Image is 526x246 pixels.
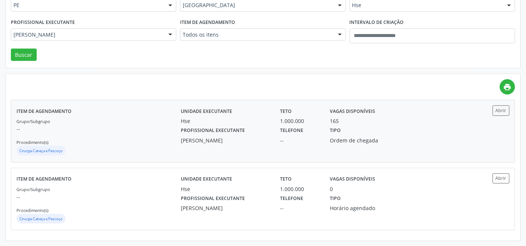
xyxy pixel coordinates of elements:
div: [PERSON_NAME] [181,204,270,212]
small: Cirurgia Cabeça e Pescoço [19,216,63,221]
label: Tipo [330,125,341,136]
button: Buscar [11,49,37,61]
small: Grupo/Subgrupo [16,119,50,124]
div: -- [280,136,319,144]
p: -- [16,125,181,133]
span: [GEOGRAPHIC_DATA] [183,1,330,9]
label: Intervalo de criação [350,17,404,28]
div: Hse [181,117,270,125]
span: Todos os itens [183,31,330,39]
label: Profissional executante [181,193,245,205]
div: 0 [330,185,333,193]
label: Item de agendamento [180,17,235,28]
p: -- [16,193,181,201]
div: 1.000.000 [280,117,319,125]
div: -- [280,204,319,212]
div: 1.000.000 [280,185,319,193]
label: Unidade executante [181,105,232,117]
label: Unidade executante [181,173,232,185]
span: Hse [352,1,500,9]
span: PE [13,1,161,9]
label: Vagas disponíveis [330,173,375,185]
label: Telefone [280,193,303,205]
label: Item de agendamento [16,105,72,117]
small: Procedimento(s) [16,207,48,213]
button: Abrir [493,105,510,116]
small: Grupo/Subgrupo [16,187,50,192]
div: Ordem de chegada [330,136,394,144]
label: Profissional executante [181,125,245,136]
div: Horário agendado [330,204,394,212]
label: Teto [280,105,292,117]
a: print [500,79,515,95]
div: Hse [181,185,270,193]
span: [PERSON_NAME] [13,31,161,39]
label: Profissional executante [11,17,75,28]
label: Teto [280,173,292,185]
small: Cirurgia Cabeça e Pescoço [19,148,63,153]
i: print [504,83,512,91]
small: Procedimento(s) [16,139,48,145]
div: [PERSON_NAME] [181,136,270,144]
div: 165 [330,117,339,125]
label: Telefone [280,125,303,136]
label: Tipo [330,193,341,205]
label: Item de agendamento [16,173,72,185]
label: Vagas disponíveis [330,105,375,117]
button: Abrir [493,173,510,184]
